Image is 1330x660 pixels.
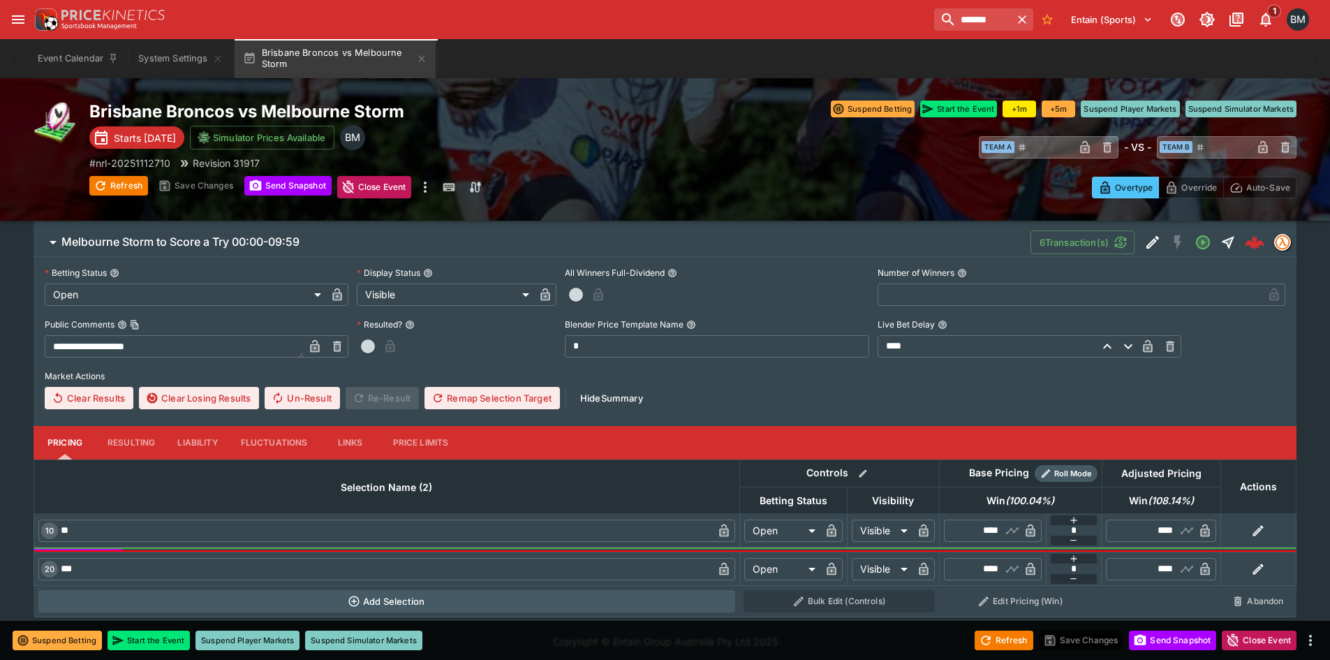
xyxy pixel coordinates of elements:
[1275,235,1290,250] img: tradingmodel
[45,318,114,330] p: Public Comments
[852,558,912,580] div: Visible
[857,492,929,509] span: Visibility
[934,8,1011,31] input: search
[1030,230,1135,254] button: 6Transaction(s)
[572,387,651,409] button: HideSummary
[1246,180,1290,195] p: Auto-Save
[1140,230,1165,255] button: Edit Detail
[405,320,415,330] button: Resulted?
[89,156,170,170] p: Copy To Clipboard
[744,558,820,580] div: Open
[1195,234,1211,251] svg: Open
[831,101,915,117] button: Suspend Betting
[230,426,319,460] button: Fluctuations
[382,426,460,460] button: Price Limits
[42,564,57,574] span: 20
[6,7,31,32] button: open drawer
[1245,233,1264,252] img: logo-cerberus--red.svg
[346,387,419,409] span: Re-Result
[357,284,534,306] div: Visible
[1267,4,1282,18] span: 1
[1283,4,1313,35] button: Byron Monk
[45,284,326,306] div: Open
[1287,8,1309,31] div: Byron Monk
[1005,492,1054,509] em: ( 100.04 %)
[963,464,1035,482] div: Base Pricing
[1160,141,1192,153] span: Team B
[686,320,696,330] button: Blender Price Template Name
[852,520,912,542] div: Visible
[565,318,684,330] p: Blender Price Template Name
[982,141,1014,153] span: Team A
[1092,177,1159,198] button: Overtype
[943,590,1098,613] button: Edit Pricing (Win)
[744,492,843,509] span: Betting Status
[971,492,1070,509] span: Win(100.04%)
[319,426,382,460] button: Links
[43,526,57,536] span: 10
[1274,234,1291,251] div: tradingmodel
[193,156,260,170] p: Revision 31917
[878,267,954,279] p: Number of Winners
[34,101,78,145] img: rugby_league.png
[89,176,148,196] button: Refresh
[739,460,939,487] th: Controls
[61,10,165,20] img: PriceKinetics
[305,631,422,650] button: Suspend Simulator Markets
[1165,7,1190,32] button: Connected to PK
[235,39,436,78] button: Brisbane Broncos vs Melbourne Storm
[110,268,119,278] button: Betting Status
[1035,465,1098,482] div: Show/hide Price Roll mode configuration.
[1225,590,1292,613] button: Abandon
[667,268,677,278] button: All Winners Full-Dividend
[1124,140,1151,154] h6: - VS -
[117,320,127,330] button: Public CommentsCopy To Clipboard
[1036,8,1058,31] button: No Bookmarks
[424,387,560,409] button: Remap Selection Target
[34,228,1030,256] button: Melbourne Storm to Score a Try 00:00-09:59
[1081,101,1179,117] button: Suspend Player Markets
[1129,631,1216,650] button: Send Snapshot
[130,39,231,78] button: System Settings
[13,631,102,650] button: Suspend Betting
[1049,468,1098,480] span: Roll Mode
[1223,177,1296,198] button: Auto-Save
[195,631,300,650] button: Suspend Player Markets
[1302,632,1319,649] button: more
[1148,492,1194,509] em: ( 108.14 %)
[114,131,176,145] p: Starts [DATE]
[957,268,967,278] button: Number of Winners
[1241,228,1269,256] a: 8f86f1b8-a0a1-4de0-997c-226c07380396
[1181,180,1217,195] p: Override
[1253,7,1278,32] button: Notifications
[854,464,872,483] button: Bulk edit
[1042,101,1075,117] button: +5m
[244,176,332,196] button: Send Snapshot
[417,176,434,198] button: more
[1245,233,1264,252] div: 8f86f1b8-a0a1-4de0-997c-226c07380396
[340,125,365,150] div: Byron Monk
[325,479,448,496] span: Selection Name (2)
[1222,631,1296,650] button: Close Event
[1224,7,1249,32] button: Documentation
[61,23,137,29] img: Sportsbook Management
[920,101,997,117] button: Start the Event
[1158,177,1223,198] button: Override
[139,387,259,409] button: Clear Losing Results
[96,426,166,460] button: Resulting
[1216,230,1241,255] button: Straight
[1220,460,1296,513] th: Actions
[166,426,229,460] button: Liability
[1115,180,1153,195] p: Overtype
[1102,460,1220,487] th: Adjusted Pricing
[744,520,820,542] div: Open
[38,590,736,613] button: Add Selection
[45,267,107,279] p: Betting Status
[130,320,140,330] button: Copy To Clipboard
[29,39,127,78] button: Event Calendar
[61,235,300,249] h6: Melbourne Storm to Score a Try 00:00-09:59
[265,387,339,409] button: Un-Result
[565,267,665,279] p: All Winners Full-Dividend
[423,268,433,278] button: Display Status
